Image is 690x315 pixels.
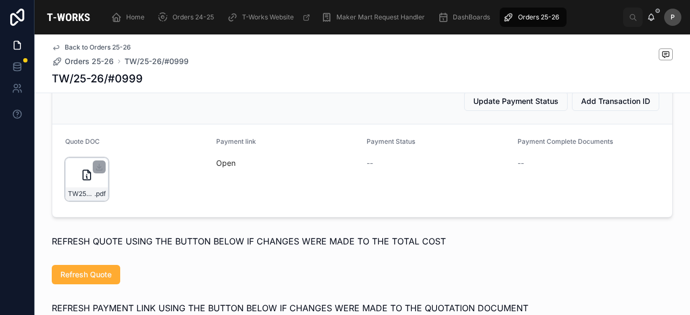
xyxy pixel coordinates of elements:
span: REFRESH PAYMENT LINK USING THE BUTTON BELOW IF CHANGES WERE MADE TO THE QUOTATION DOCUMENT [52,303,528,313]
span: P [671,13,675,22]
span: Update Payment Status [473,96,558,107]
span: Home [126,13,144,22]
span: T-Works Website [242,13,294,22]
span: Quote DOC [65,137,100,145]
span: Orders 25-26 [65,56,114,67]
span: Maker Mart Request Handler [336,13,425,22]
span: Back to Orders 25-26 [65,43,131,52]
a: Orders 25-26 [52,56,114,67]
span: .pdf [94,190,106,198]
span: Payment Status [367,137,415,145]
a: Orders 25-26 [500,8,567,27]
span: REFRESH QUOTE USING THE BUTTON BELOW IF CHANGES WERE MADE TO THE TOTAL COST [52,236,446,247]
a: Orders 24-25 [154,8,222,27]
span: Orders 24-25 [172,13,214,22]
span: -- [517,158,524,169]
button: Refresh Quote [52,265,120,284]
a: Back to Orders 25-26 [52,43,131,52]
a: Open [216,158,236,167]
h1: TW/25-26/#0999 [52,71,143,86]
button: Update Payment Status [464,92,568,111]
a: Maker Mart Request Handler [318,8,432,27]
button: Add Transaction ID [572,92,659,111]
a: Home [108,8,152,27]
span: Orders 25-26 [518,13,559,22]
span: Payment Complete Documents [517,137,613,145]
span: Payment link [216,137,256,145]
span: Add Transaction ID [581,96,650,107]
a: TW/25-26/#0999 [125,56,189,67]
span: TW25-26#0999 [68,190,94,198]
span: -- [367,158,373,169]
a: DashBoards [434,8,498,27]
div: scrollable content [102,5,623,29]
span: DashBoards [453,13,490,22]
img: App logo [43,9,94,26]
a: T-Works Website [224,8,316,27]
span: Refresh Quote [60,269,112,280]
